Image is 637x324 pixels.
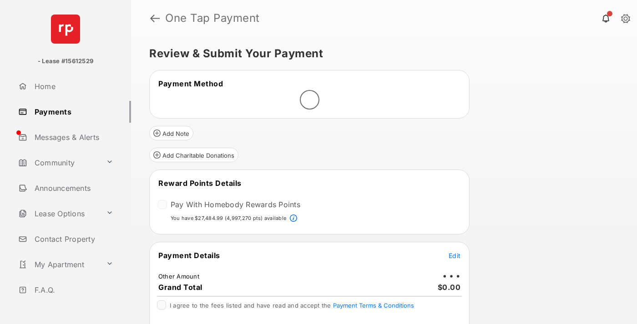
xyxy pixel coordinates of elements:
[449,252,460,259] span: Edit
[15,279,131,301] a: F.A.Q.
[51,15,80,44] img: svg+xml;base64,PHN2ZyB4bWxucz0iaHR0cDovL3d3dy53My5vcmcvMjAwMC9zdmciIHdpZHRoPSI2NCIgaGVpZ2h0PSI2NC...
[165,13,260,24] strong: One Tap Payment
[449,251,460,260] button: Edit
[170,302,414,309] span: I agree to the fees listed and have read and accept the
[15,228,131,250] a: Contact Property
[149,126,193,140] button: Add Note
[149,48,612,59] h5: Review & Submit Your Payment
[15,254,102,275] a: My Apartment
[15,203,102,224] a: Lease Options
[158,179,242,188] span: Reward Points Details
[171,200,300,209] label: Pay With Homebody Rewards Points
[438,283,461,292] span: $0.00
[158,79,223,88] span: Payment Method
[158,251,220,260] span: Payment Details
[158,283,202,292] span: Grand Total
[15,75,131,97] a: Home
[15,101,131,123] a: Payments
[149,148,238,162] button: Add Charitable Donations
[15,152,102,174] a: Community
[38,57,93,66] p: - Lease #15612529
[15,126,131,148] a: Messages & Alerts
[15,177,131,199] a: Announcements
[158,272,200,280] td: Other Amount
[171,214,286,222] p: You have $27,484.99 (4,997,270 pts) available
[333,302,414,309] button: I agree to the fees listed and have read and accept the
